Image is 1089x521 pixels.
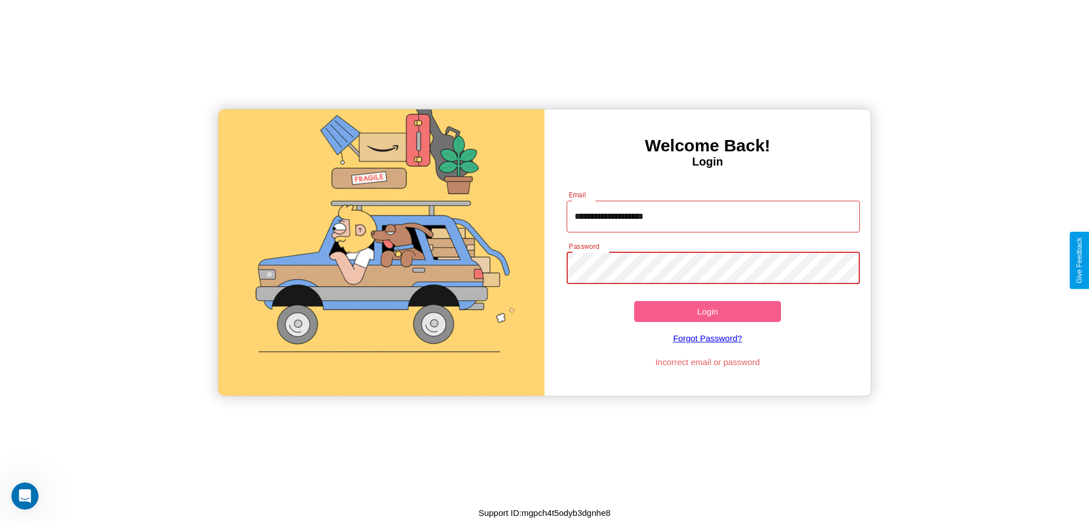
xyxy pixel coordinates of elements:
h4: Login [544,155,871,168]
button: Login [634,301,781,322]
p: Support ID: mgpch4t5odyb3dgnhe8 [479,505,611,520]
p: Incorrect email or password [561,354,855,370]
h3: Welcome Back! [544,136,871,155]
iframe: Intercom live chat [11,482,39,510]
img: gif [218,109,544,396]
div: Give Feedback [1075,238,1083,283]
label: Email [569,190,586,200]
a: Forgot Password? [561,322,855,354]
label: Password [569,242,599,251]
